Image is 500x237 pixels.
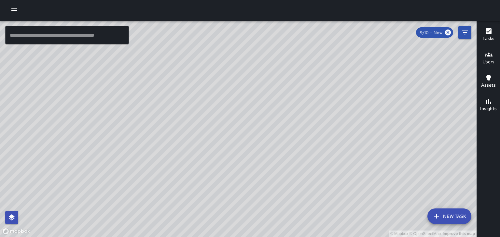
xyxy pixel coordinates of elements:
button: New Task [427,208,471,224]
button: Filters [458,26,471,39]
h6: Tasks [482,35,494,42]
button: Insights [477,94,500,117]
button: Users [477,47,500,70]
h6: Users [482,58,494,66]
button: Tasks [477,23,500,47]
button: Assets [477,70,500,94]
div: 9/10 — Now [416,27,453,38]
h6: Assets [481,82,496,89]
h6: Insights [480,105,497,112]
span: 9/10 — Now [416,30,446,35]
